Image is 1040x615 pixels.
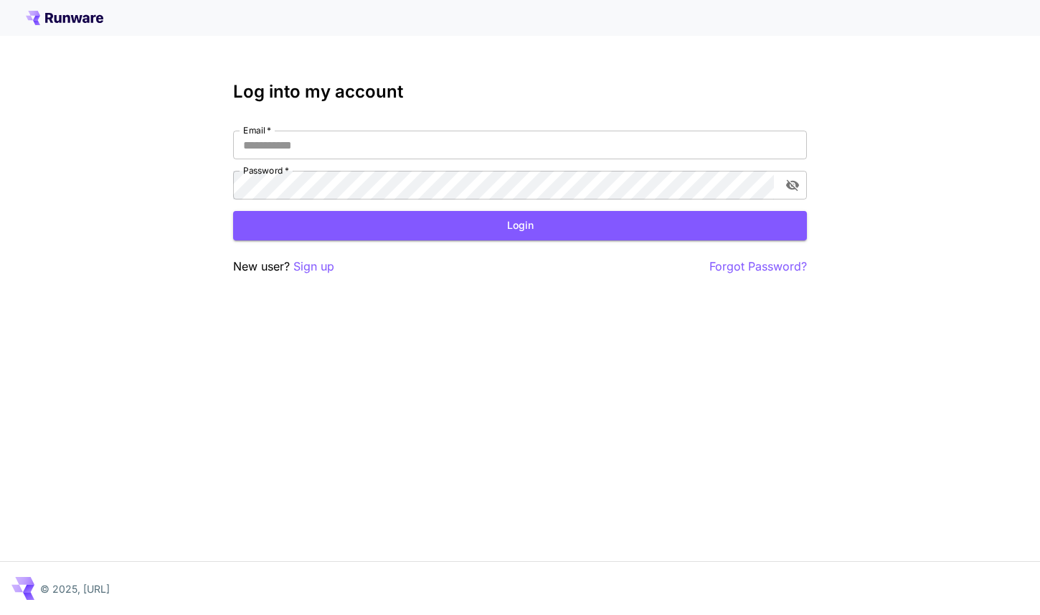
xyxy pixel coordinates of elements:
[233,211,807,240] button: Login
[709,258,807,276] button: Forgot Password?
[233,258,334,276] p: New user?
[243,164,289,177] label: Password
[293,258,334,276] button: Sign up
[233,82,807,102] h3: Log into my account
[243,124,271,136] label: Email
[40,581,110,596] p: © 2025, [URL]
[780,172,805,198] button: toggle password visibility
